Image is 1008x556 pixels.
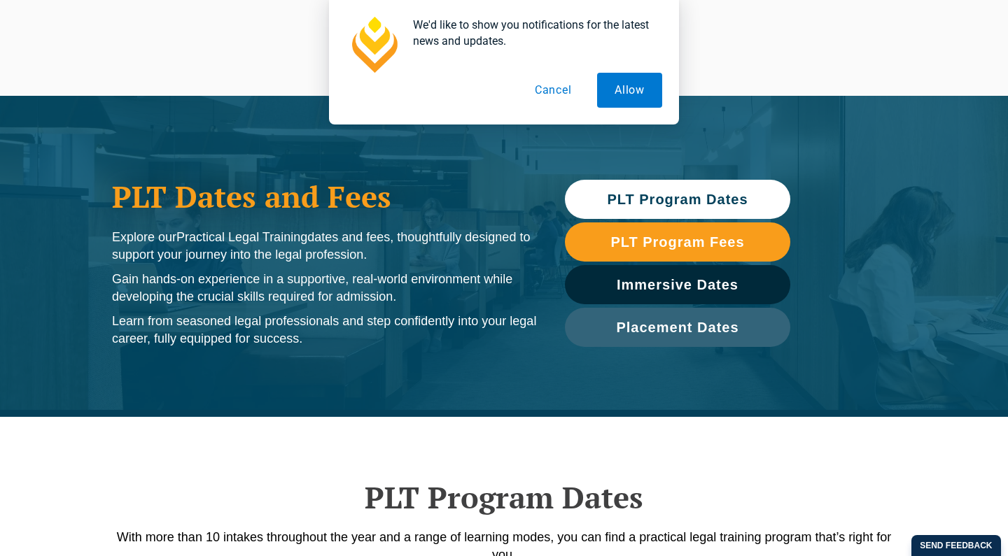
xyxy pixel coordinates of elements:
[176,230,307,244] span: Practical Legal Training
[402,17,662,49] div: We'd like to show you notifications for the latest news and updates.
[597,73,662,108] button: Allow
[610,235,744,249] span: PLT Program Fees
[565,308,790,347] a: Placement Dates
[112,229,537,264] p: Explore our dates and fees, thoughtfully designed to support your journey into the legal profession.
[565,265,790,304] a: Immersive Dates
[565,222,790,262] a: PLT Program Fees
[105,480,903,515] h2: PLT Program Dates
[112,271,537,306] p: Gain hands-on experience in a supportive, real-world environment while developing the crucial ski...
[112,179,537,214] h1: PLT Dates and Fees
[565,180,790,219] a: PLT Program Dates
[517,73,589,108] button: Cancel
[112,313,537,348] p: Learn from seasoned legal professionals and step confidently into your legal career, fully equipp...
[607,192,748,206] span: PLT Program Dates
[616,320,738,334] span: Placement Dates
[346,17,402,73] img: notification icon
[617,278,738,292] span: Immersive Dates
